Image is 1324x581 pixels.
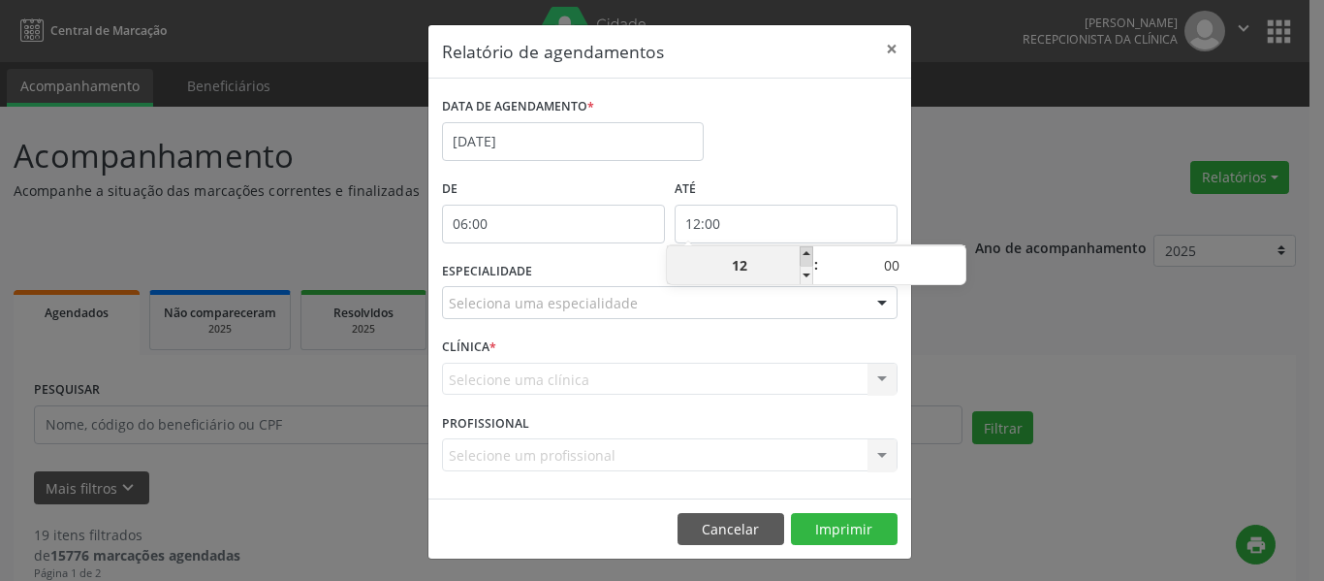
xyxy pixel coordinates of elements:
[791,513,898,546] button: Imprimir
[442,92,594,122] label: DATA DE AGENDAMENTO
[667,246,813,285] input: Hour
[442,257,532,287] label: ESPECIALIDADE
[675,175,898,205] label: ATÉ
[442,175,665,205] label: De
[442,408,529,438] label: PROFISSIONAL
[872,25,911,73] button: Close
[675,205,898,243] input: Selecione o horário final
[449,293,638,313] span: Seleciona uma especialidade
[442,205,665,243] input: Selecione o horário inicial
[442,122,704,161] input: Selecione uma data ou intervalo
[813,245,819,284] span: :
[442,333,496,363] label: CLÍNICA
[678,513,784,546] button: Cancelar
[442,39,664,64] h5: Relatório de agendamentos
[819,246,965,285] input: Minute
